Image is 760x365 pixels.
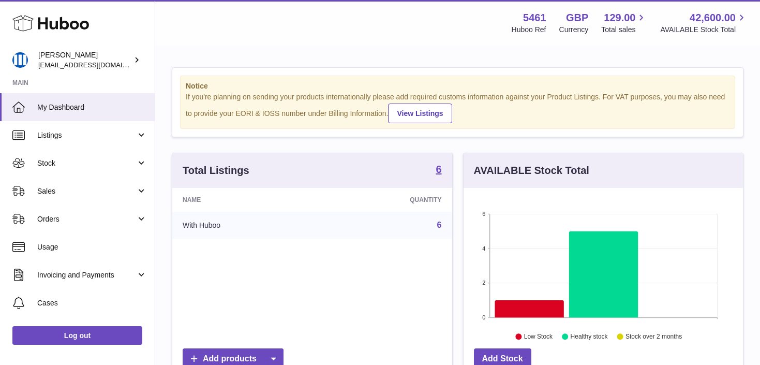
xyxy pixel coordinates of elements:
span: Listings [37,130,136,140]
strong: GBP [566,11,588,25]
span: Total sales [601,25,647,35]
span: AVAILABLE Stock Total [660,25,748,35]
a: 42,600.00 AVAILABLE Stock Total [660,11,748,35]
span: Orders [37,214,136,224]
strong: 6 [436,164,441,174]
text: Stock over 2 months [625,333,682,340]
a: Log out [12,326,142,345]
text: 6 [482,211,485,217]
span: [EMAIL_ADDRESS][DOMAIN_NAME] [38,61,152,69]
th: Quantity [320,188,452,212]
strong: 5461 [523,11,546,25]
span: Cases [37,298,147,308]
span: Usage [37,242,147,252]
text: Low Stock [524,333,553,340]
span: 42,600.00 [690,11,736,25]
span: Stock [37,158,136,168]
span: Sales [37,186,136,196]
div: Currency [559,25,589,35]
img: oksana@monimoto.com [12,52,28,68]
text: 2 [482,280,485,286]
div: [PERSON_NAME] [38,50,131,70]
a: View Listings [388,104,452,123]
h3: Total Listings [183,164,249,178]
span: 129.00 [604,11,635,25]
div: If you're planning on sending your products internationally please add required customs informati... [186,92,729,123]
span: My Dashboard [37,103,147,112]
div: Huboo Ref [512,25,546,35]
strong: Notice [186,81,729,91]
a: 6 [436,164,441,177]
a: 129.00 Total sales [601,11,647,35]
a: 6 [437,221,442,229]
td: With Huboo [172,212,320,239]
text: 4 [482,245,485,252]
h3: AVAILABLE Stock Total [474,164,589,178]
span: Invoicing and Payments [37,270,136,280]
text: 0 [482,314,485,320]
text: Healthy stock [570,333,608,340]
th: Name [172,188,320,212]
